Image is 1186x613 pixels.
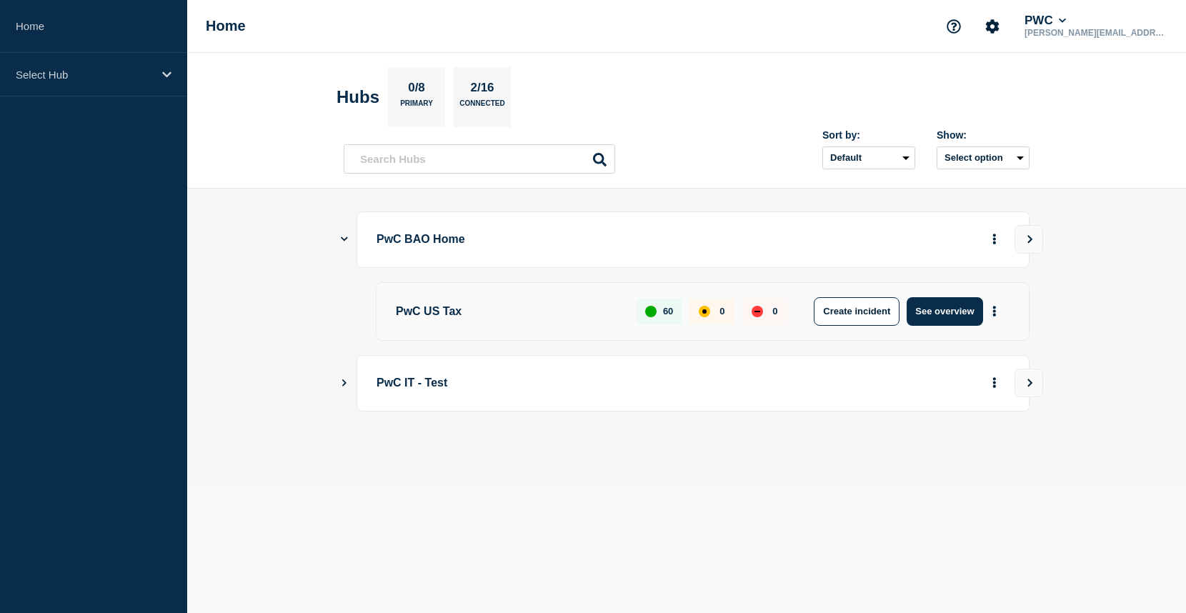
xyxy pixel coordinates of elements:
p: PwC IT - Test [377,370,772,397]
button: Show Connected Hubs [341,234,348,245]
div: up [645,306,657,317]
button: See overview [907,297,982,326]
p: [PERSON_NAME][EMAIL_ADDRESS][PERSON_NAME][DOMAIN_NAME] [1022,28,1170,38]
p: PwC BAO Home [377,226,772,253]
div: Sort by: [822,129,915,141]
input: Search Hubs [344,144,615,174]
div: down [752,306,763,317]
p: 0 [719,306,724,317]
select: Sort by [822,146,915,169]
button: Support [939,11,969,41]
p: 60 [663,306,673,317]
p: Connected [459,99,504,114]
button: More actions [985,226,1004,253]
div: affected [699,306,710,317]
button: View [1015,225,1043,254]
h2: Hubs [337,87,379,107]
button: More actions [985,298,1004,324]
p: 2/16 [465,81,499,99]
div: Show: [937,129,1030,141]
button: Select option [937,146,1030,169]
p: Select Hub [16,69,153,81]
button: Show Connected Hubs [341,378,348,389]
button: Create incident [814,297,900,326]
button: More actions [985,370,1004,397]
button: View [1015,369,1043,397]
button: Account settings [977,11,1007,41]
button: PWC [1022,14,1069,28]
h1: Home [206,18,246,34]
p: Primary [400,99,433,114]
p: 0/8 [403,81,431,99]
p: PwC US Tax [396,297,620,326]
p: 0 [772,306,777,317]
